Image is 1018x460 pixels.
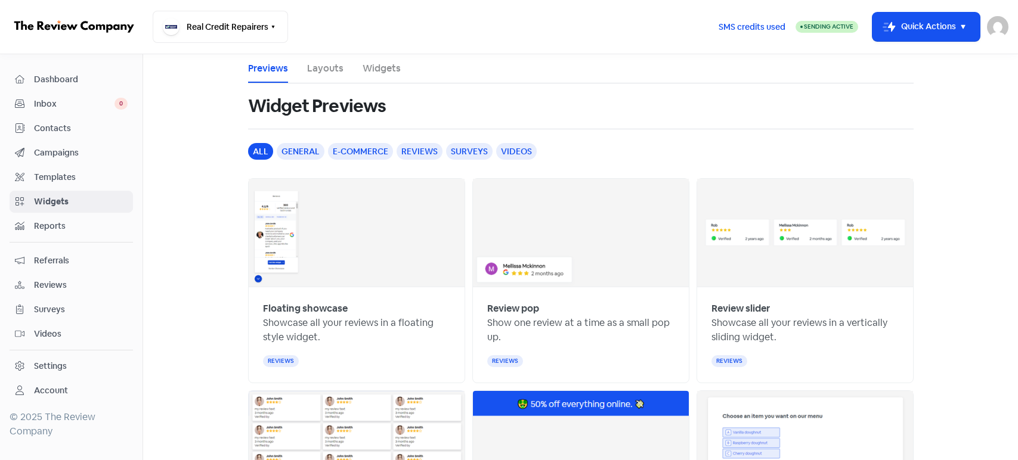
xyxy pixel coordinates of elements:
[34,171,128,184] span: Templates
[10,142,133,164] a: Campaigns
[34,98,115,110] span: Inbox
[711,316,899,344] p: Showcase all your reviews in a vertically sliding widget.
[10,410,133,439] div: © 2025 The Review Company
[277,143,324,160] div: general
[34,384,68,397] div: Account
[10,215,133,237] a: Reports
[10,166,133,188] a: Templates
[34,303,128,316] span: Surveys
[10,250,133,272] a: Referrals
[263,316,450,344] p: Showcase all your reviews in a floating style widget.
[34,254,128,267] span: Referrals
[397,143,443,160] div: reviews
[34,122,128,135] span: Contacts
[10,69,133,91] a: Dashboard
[487,355,523,367] div: reviews
[10,355,133,377] a: Settings
[363,61,401,76] a: Widgets
[10,380,133,402] a: Account
[248,143,273,160] div: all
[153,11,288,43] button: Real Credit Repairers
[708,20,796,32] a: SMS credits used
[34,328,128,340] span: Videos
[872,13,980,41] button: Quick Actions
[987,16,1008,38] img: User
[10,274,133,296] a: Reviews
[10,93,133,115] a: Inbox 0
[307,61,344,76] a: Layouts
[115,98,128,110] span: 0
[10,299,133,321] a: Surveys
[34,279,128,291] span: Reviews
[34,147,128,159] span: Campaigns
[34,73,128,86] span: Dashboard
[804,23,853,30] span: Sending Active
[487,316,674,344] p: Show one review at a time as a small pop up.
[248,61,288,76] a: Previews
[796,20,858,34] a: Sending Active
[10,191,133,213] a: Widgets
[719,21,785,33] span: SMS credits used
[34,360,67,372] div: Settings
[263,355,299,367] div: reviews
[34,220,128,232] span: Reports
[10,117,133,139] a: Contacts
[263,302,348,315] b: Floating showcase
[711,302,770,315] b: Review slider
[248,87,386,125] h1: Widget Previews
[34,195,128,208] span: Widgets
[487,302,539,315] b: Review pop
[328,143,393,160] div: e-commerce
[10,323,133,345] a: Videos
[496,143,537,160] div: videos
[711,355,747,367] div: reviews
[446,143,493,160] div: surveys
